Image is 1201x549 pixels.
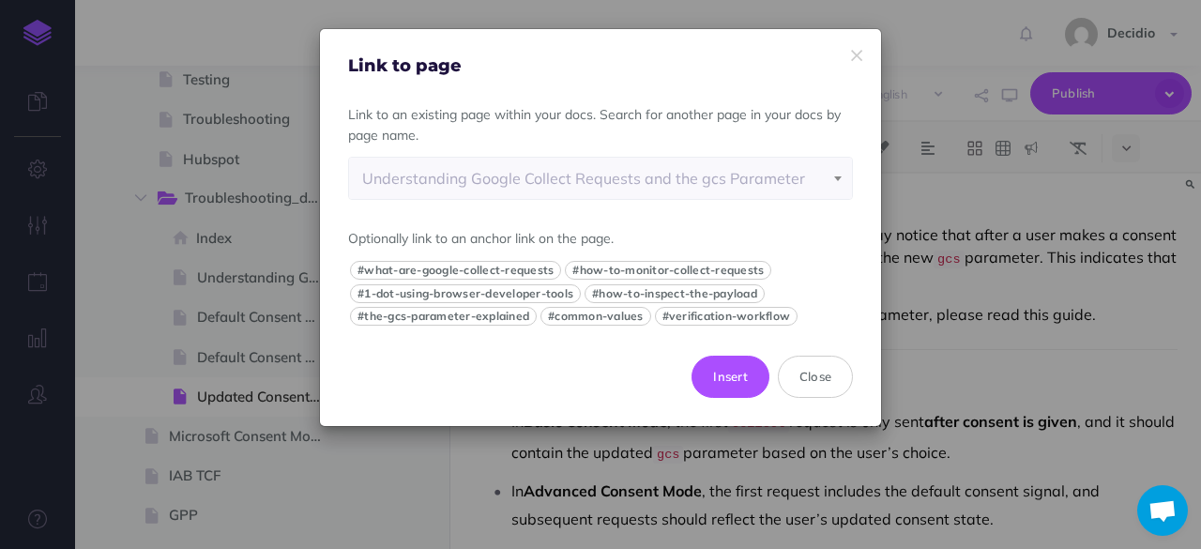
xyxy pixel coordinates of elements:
[778,356,853,397] button: Close
[540,307,651,326] button: #common-values
[348,228,853,249] p: Optionally link to an anchor link on the page.
[1137,485,1188,536] a: Open chat
[655,307,798,326] button: #verification-workflow
[350,261,561,280] button: #what-are-google-collect-requests
[350,307,537,326] button: #the-gcs-parameter-explained
[350,284,581,303] button: #1-dot-using-browser-developer-tools
[349,158,852,199] span: Frameworks > Google consent mode v2 > Troubleshootingdraft > Understanding Google Collect Request...
[565,261,771,280] button: #how-to-monitor-collect-requests
[348,104,853,146] p: Link to an existing page within your docs. Search for another page in your docs by page name.
[348,57,853,76] h4: Link to page
[348,157,853,200] span: Frameworks > Google consent mode v2 > Troubleshootingdraft > Understanding Google Collect Request...
[362,158,839,199] div: Understanding Google Collect Requests and the gcs Parameter
[692,356,769,397] button: Insert
[585,284,765,303] button: #how-to-inspect-the-payload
